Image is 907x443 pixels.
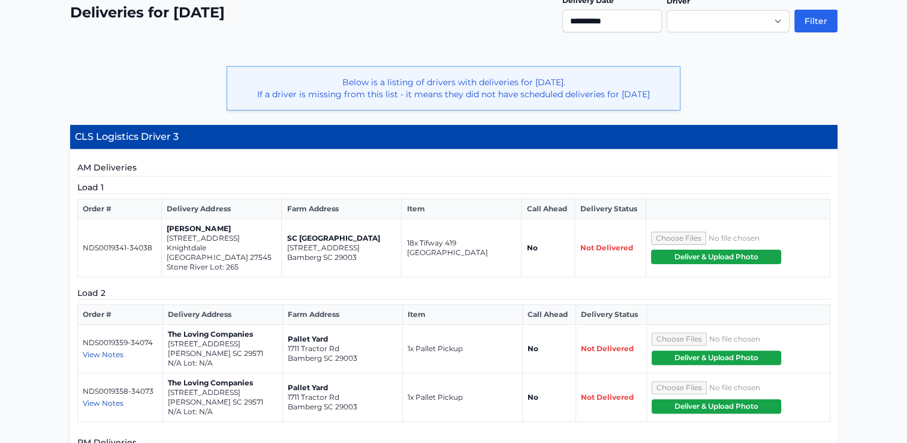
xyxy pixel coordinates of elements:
[168,397,278,407] p: [PERSON_NAME] SC 29571
[163,305,283,325] th: Delivery Address
[794,10,837,32] button: Filter
[168,378,278,388] p: The Loving Companies
[162,199,282,219] th: Delivery Address
[168,407,278,417] p: N/A Lot: N/A
[83,338,158,348] p: NDS0019359-34074
[282,199,402,219] th: Farm Address
[77,305,163,325] th: Order #
[403,373,523,422] td: 1x Pallet Pickup
[575,305,646,325] th: Delivery Status
[70,3,225,22] h2: Deliveries for [DATE]
[288,354,397,363] p: Bamberg SC 29003
[167,262,276,272] p: Stone River Lot: 265
[237,76,670,100] p: Below is a listing of drivers with deliveries for [DATE]. If a driver is missing from this list -...
[402,199,522,219] th: Item
[167,243,276,262] p: Knightdale [GEOGRAPHIC_DATA] 27545
[70,125,837,149] h4: CLS Logistics Driver 3
[288,393,397,402] p: 1711 Tractor Rd
[288,383,397,393] p: Pallet Yard
[581,393,634,402] span: Not Delivered
[523,305,576,325] th: Call Ahead
[287,253,396,262] p: Bamberg SC 29003
[528,393,538,402] strong: No
[581,344,634,353] span: Not Delivered
[288,344,397,354] p: 1711 Tractor Rd
[652,351,781,365] button: Deliver & Upload Photo
[287,243,396,253] p: [STREET_ADDRESS]
[651,250,781,264] button: Deliver & Upload Photo
[83,243,157,253] p: NDS0019341-34038
[168,388,278,397] p: [STREET_ADDRESS]
[77,199,162,219] th: Order #
[168,349,278,358] p: [PERSON_NAME] SC 29571
[283,305,403,325] th: Farm Address
[167,224,276,234] p: [PERSON_NAME]
[526,243,537,252] strong: No
[580,243,632,252] span: Not Delivered
[522,199,575,219] th: Call Ahead
[652,399,781,414] button: Deliver & Upload Photo
[403,325,523,373] td: 1x Pallet Pickup
[168,330,278,339] p: The Loving Companies
[528,344,538,353] strong: No
[403,305,523,325] th: Item
[77,287,830,300] h5: Load 2
[168,358,278,368] p: N/A Lot: N/A
[83,399,123,408] span: View Notes
[288,402,397,412] p: Bamberg SC 29003
[287,234,396,243] p: SC [GEOGRAPHIC_DATA]
[288,334,397,344] p: Pallet Yard
[168,339,278,349] p: [STREET_ADDRESS]
[167,234,276,243] p: [STREET_ADDRESS]
[402,219,522,277] td: 18x Tifway 419 [GEOGRAPHIC_DATA]
[83,387,158,396] p: NDS0019358-34073
[77,161,830,176] h5: AM Deliveries
[77,181,830,194] h5: Load 1
[83,350,123,359] span: View Notes
[575,199,646,219] th: Delivery Status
